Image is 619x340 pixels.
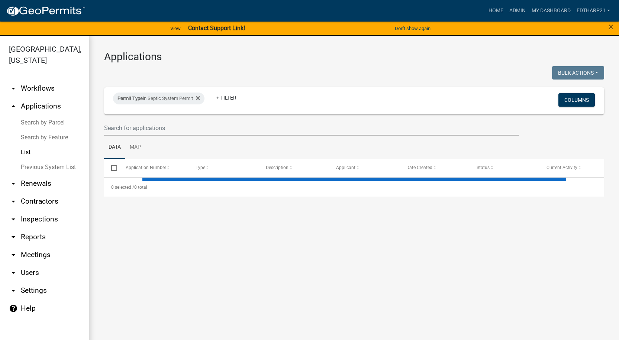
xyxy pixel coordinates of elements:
datatable-header-cell: Current Activity [539,159,610,177]
a: Data [104,136,125,159]
i: arrow_drop_down [9,286,18,295]
input: Search for applications [104,120,519,136]
a: Map [125,136,145,159]
i: help [9,304,18,313]
button: Close [609,22,613,31]
span: Applicant [336,165,355,170]
i: arrow_drop_down [9,233,18,242]
div: 0 total [104,178,604,197]
datatable-header-cell: Status [469,159,539,177]
span: Status [477,165,490,170]
datatable-header-cell: Type [188,159,259,177]
a: My Dashboard [529,4,574,18]
datatable-header-cell: Description [259,159,329,177]
button: Don't show again [392,22,433,35]
a: EdTharp21 [574,4,613,18]
a: Admin [506,4,529,18]
datatable-header-cell: Applicant [329,159,399,177]
button: Bulk Actions [552,66,604,80]
strong: Contact Support Link! [188,25,245,32]
i: arrow_drop_down [9,84,18,93]
a: View [167,22,184,35]
a: + Filter [210,91,242,104]
div: in Septic System Permit [113,93,204,104]
i: arrow_drop_down [9,250,18,259]
span: Current Activity [547,165,577,170]
span: Permit Type [117,95,143,101]
span: Description [266,165,288,170]
i: arrow_drop_down [9,197,18,206]
i: arrow_drop_down [9,179,18,188]
span: Type [196,165,205,170]
datatable-header-cell: Application Number [118,159,188,177]
span: Date Created [406,165,432,170]
i: arrow_drop_down [9,215,18,224]
a: Home [486,4,506,18]
i: arrow_drop_up [9,102,18,111]
span: 0 selected / [111,185,134,190]
i: arrow_drop_down [9,268,18,277]
datatable-header-cell: Date Created [399,159,470,177]
button: Columns [558,93,595,107]
datatable-header-cell: Select [104,159,118,177]
span: × [609,22,613,32]
span: Application Number [126,165,166,170]
h3: Applications [104,51,604,63]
